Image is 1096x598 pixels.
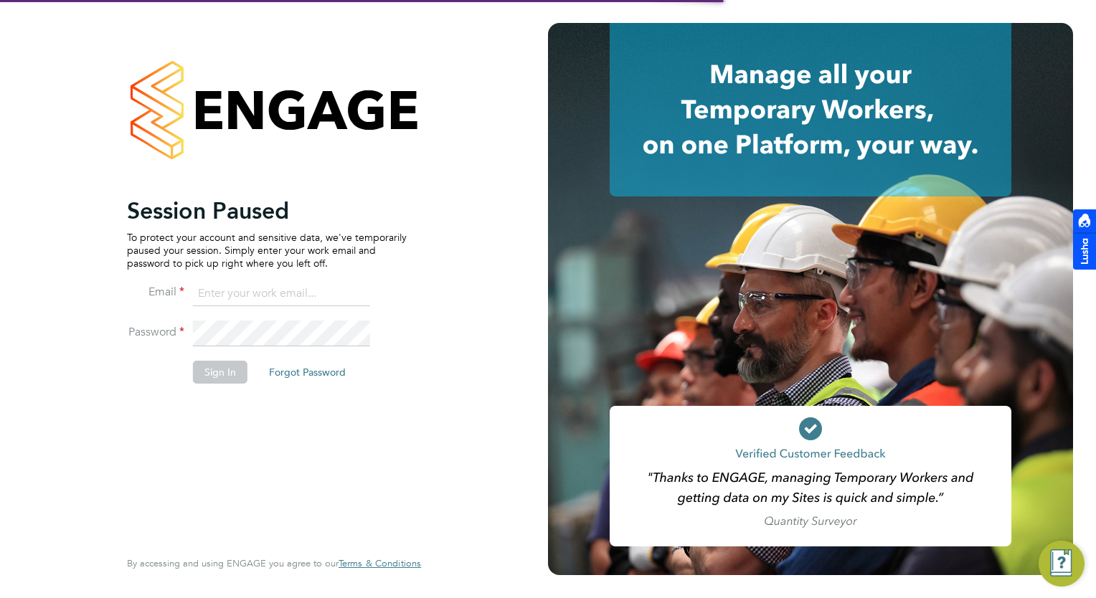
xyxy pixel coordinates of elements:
a: Terms & Conditions [339,558,421,569]
span: Terms & Conditions [339,557,421,569]
label: Email [127,285,184,300]
label: Password [127,325,184,340]
button: Forgot Password [258,361,357,384]
button: Engage Resource Center [1039,541,1085,587]
h2: Session Paused [127,196,407,225]
input: Enter your work email... [193,281,370,307]
p: To protect your account and sensitive data, we've temporarily paused your session. Simply enter y... [127,231,407,270]
button: Sign In [193,361,247,384]
span: By accessing and using ENGAGE you agree to our [127,557,421,569]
